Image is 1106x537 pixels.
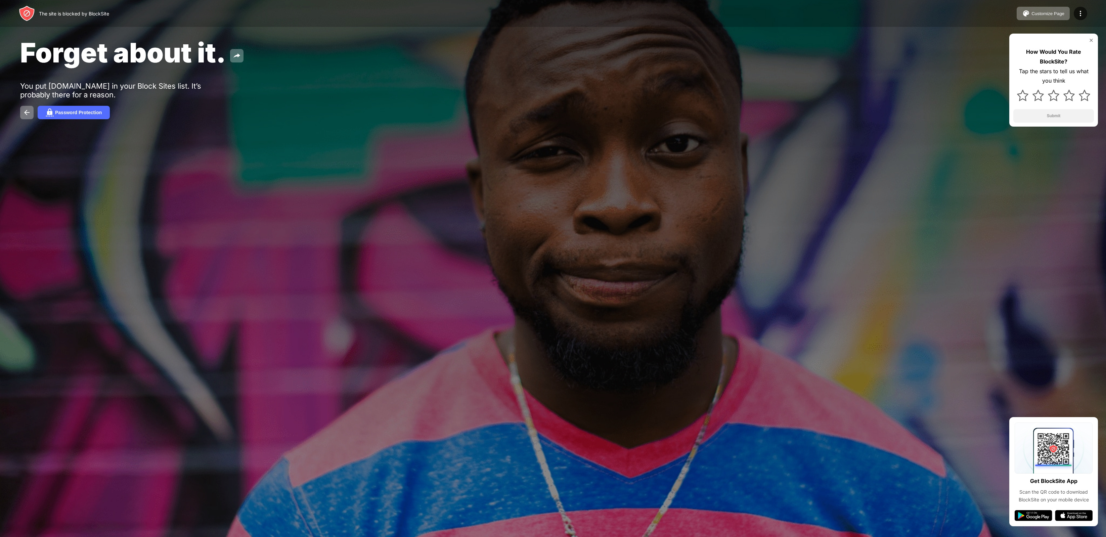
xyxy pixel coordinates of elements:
button: Submit [1013,109,1094,123]
img: share.svg [233,52,241,60]
div: Scan the QR code to download BlockSite on your mobile device [1015,488,1093,503]
button: Password Protection [38,106,110,119]
div: Get BlockSite App [1030,476,1077,486]
img: qrcode.svg [1015,422,1093,474]
img: app-store.svg [1055,510,1093,521]
div: The site is blocked by BlockSite [39,11,109,16]
img: google-play.svg [1015,510,1052,521]
img: header-logo.svg [19,5,35,21]
img: back.svg [23,108,31,117]
img: rate-us-close.svg [1089,38,1094,43]
img: star.svg [1032,90,1044,101]
button: Customize Page [1017,7,1070,20]
span: Forget about it. [20,36,226,69]
div: Customize Page [1031,11,1064,16]
img: star.svg [1048,90,1059,101]
img: star.svg [1063,90,1075,101]
div: Password Protection [55,110,102,115]
img: star.svg [1079,90,1090,101]
img: menu-icon.svg [1076,9,1085,17]
div: You put [DOMAIN_NAME] in your Block Sites list. It’s probably there for a reason. [20,82,228,99]
img: star.svg [1017,90,1028,101]
img: password.svg [46,108,54,117]
img: pallet.svg [1022,9,1030,17]
div: Tap the stars to tell us what you think [1013,66,1094,86]
div: How Would You Rate BlockSite? [1013,47,1094,66]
